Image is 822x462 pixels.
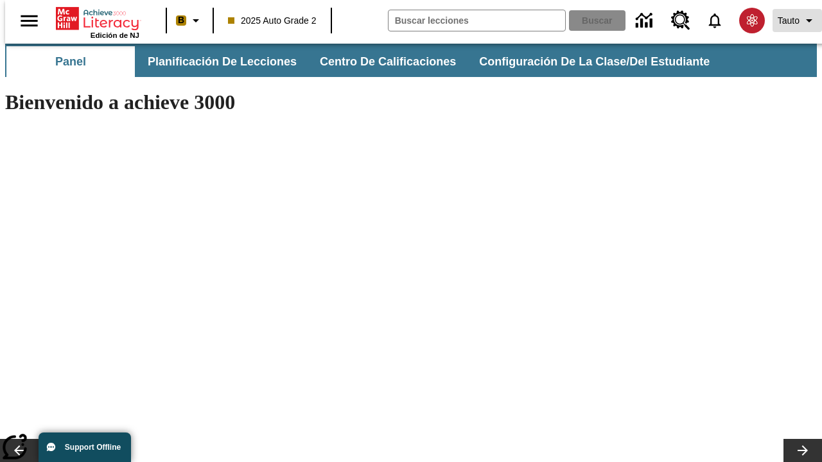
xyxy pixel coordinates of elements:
[739,8,765,33] img: avatar image
[5,90,560,114] h1: Bienvenido a achieve 3000
[148,55,297,69] span: Planificación de lecciones
[55,55,86,69] span: Panel
[56,6,139,31] a: Portada
[39,432,131,462] button: Support Offline
[731,4,773,37] button: Escoja un nuevo avatar
[310,46,466,77] button: Centro de calificaciones
[783,439,822,462] button: Carrusel de lecciones, seguir
[389,10,565,31] input: Buscar campo
[171,9,209,32] button: Boost El color de la clase es anaranjado claro. Cambiar el color de la clase.
[10,2,48,40] button: Abrir el menú lateral
[628,3,663,38] a: Centro de información
[137,46,307,77] button: Planificación de lecciones
[479,55,710,69] span: Configuración de la clase/del estudiante
[178,12,184,28] span: B
[5,44,817,77] div: Subbarra de navegación
[773,9,822,32] button: Perfil/Configuración
[469,46,720,77] button: Configuración de la clase/del estudiante
[5,46,721,77] div: Subbarra de navegación
[663,3,698,38] a: Centro de recursos, Se abrirá en una pestaña nueva.
[778,14,800,28] span: Tauto
[5,10,188,22] body: Máximo 600 caracteres
[228,14,317,28] span: 2025 Auto Grade 2
[65,443,121,452] span: Support Offline
[698,4,731,37] a: Notificaciones
[91,31,139,39] span: Edición de NJ
[6,46,135,77] button: Panel
[56,4,139,39] div: Portada
[320,55,456,69] span: Centro de calificaciones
